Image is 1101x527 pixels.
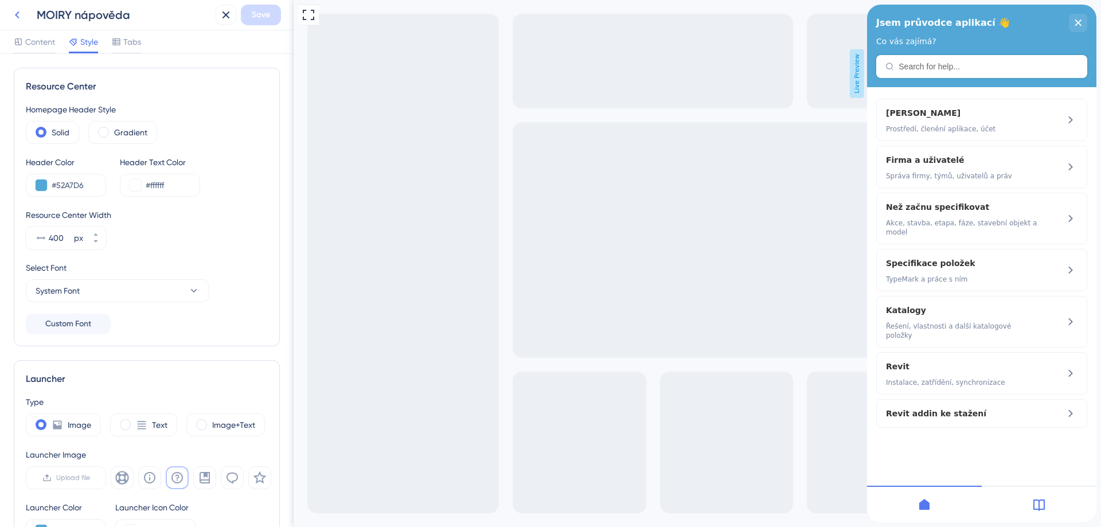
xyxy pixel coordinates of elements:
span: System Font [36,284,80,298]
div: Header Color [26,155,106,169]
div: Jsem nový [19,102,172,129]
input: px [49,231,72,245]
span: TypeMark a práce s ním [19,270,172,279]
div: Resource Center Width [26,208,268,222]
div: Type [26,395,268,409]
span: [PERSON_NAME] [19,102,154,115]
div: Launcher [26,372,268,386]
span: Save [252,8,270,22]
div: Katalogy [19,299,172,335]
div: Specifikace položek [19,252,172,279]
div: Než začnu specifikovat [19,196,172,232]
div: Homepage Header Style [26,103,268,116]
div: px [74,231,83,245]
span: Co vás zajímá? [9,32,69,41]
span: Specifikace položek [19,252,154,266]
button: Save [241,5,281,25]
span: Live Preview [556,49,571,98]
button: Custom Font [26,314,111,334]
span: Upload file [56,473,90,482]
label: Image+Text [212,418,255,432]
div: Header Text Color [120,155,200,169]
span: Jsem průvodce aplikací 👋 [9,10,143,27]
button: System Font [26,279,209,302]
label: Text [152,418,167,432]
div: 3 [41,9,50,13]
button: px [85,227,106,238]
span: Firma a uživatelé [19,149,154,162]
div: Resource Center [26,80,268,93]
span: Style [80,35,98,49]
span: Revit [19,355,154,369]
div: close resource center [202,9,220,28]
input: Search for help... [32,57,211,67]
span: Řešení, vlastnosti a další katalogové položky [19,317,172,335]
span: Správa firmy, týmů, uživatelů a práv [19,167,172,176]
div: Launcher Color [26,501,106,514]
span: Prostředí, členění aplikace, účet [19,120,172,129]
div: Launcher Icon Color [115,501,196,514]
div: Launcher Image [26,448,271,462]
span: Katalogy [19,299,154,313]
span: Revit addin ke stažení [19,402,172,416]
label: Gradient [114,126,147,139]
span: Content [25,35,55,49]
div: Select Font [26,261,268,275]
button: px [85,238,106,249]
div: Firma a uživatelé [19,149,172,176]
span: Akce, stavba, etapa, fáze, stavební objekt a model [19,214,172,232]
span: Custom Font [45,317,91,331]
div: Revit [19,355,172,382]
span: Instalace, zatřídění, synchronizace [19,373,172,382]
span: Tabs [123,35,141,49]
div: MOIRY nápověda [37,7,211,23]
label: Solid [52,126,69,139]
span: Než začnu specifikovat [19,196,154,209]
label: Image [68,418,91,432]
